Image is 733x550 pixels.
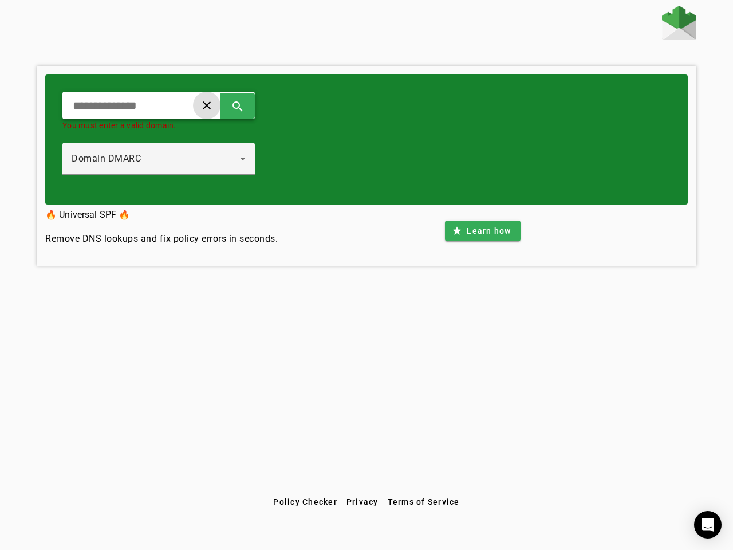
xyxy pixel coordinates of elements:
span: Terms of Service [388,497,460,506]
button: Privacy [342,492,383,512]
button: Policy Checker [269,492,342,512]
img: Fraudmarc Logo [662,6,696,40]
button: Terms of Service [383,492,464,512]
div: Open Intercom Messenger [694,511,722,539]
span: Learn how [467,225,511,237]
mat-error: You must enter a valid domain. [62,119,255,131]
a: Home [662,6,696,43]
span: Domain DMARC [72,153,141,164]
h4: Remove DNS lookups and fix policy errors in seconds. [45,232,278,246]
span: Policy Checker [273,497,337,506]
span: Privacy [346,497,379,506]
h3: 🔥 Universal SPF 🔥 [45,207,278,223]
button: Learn how [445,221,520,241]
